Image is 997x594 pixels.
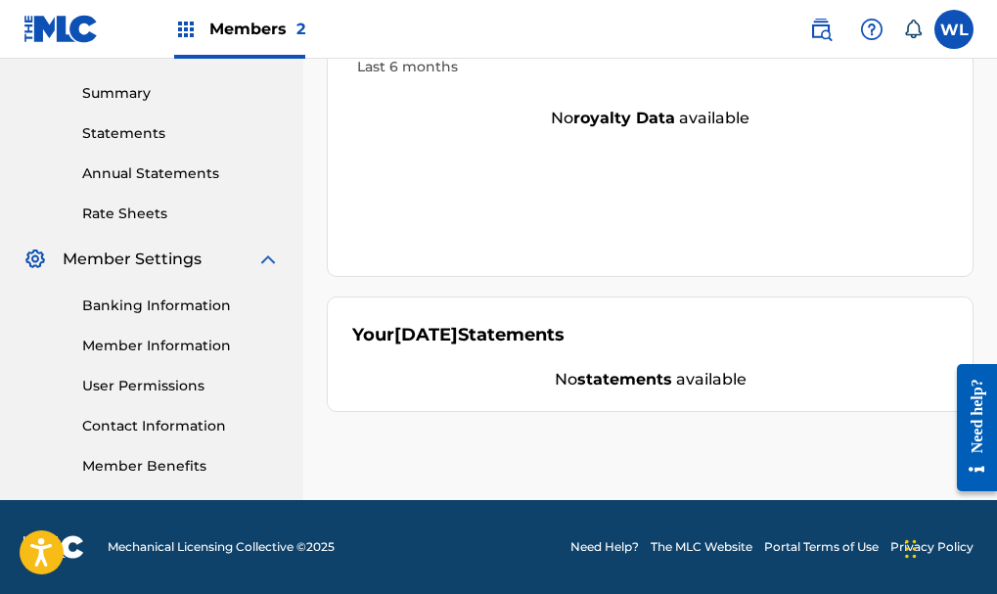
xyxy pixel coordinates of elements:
a: Banking Information [82,296,280,316]
strong: statements [577,370,672,388]
span: 2 [296,20,305,38]
a: User Permissions [82,376,280,396]
a: Privacy Policy [890,538,974,556]
a: The MLC Website [651,538,752,556]
a: Summary [82,83,280,104]
a: Rate Sheets [82,204,280,224]
img: expand [256,248,280,271]
a: Contact Information [82,416,280,436]
div: No available [328,107,973,130]
div: Drag [905,520,917,578]
img: help [860,18,884,41]
div: Your Statements [352,322,565,348]
a: Member Benefits [82,456,280,477]
a: Member Information [82,336,280,356]
div: User Menu [934,10,974,49]
img: MLC Logo [23,15,99,43]
span: Mechanical Licensing Collective © 2025 [108,538,335,556]
div: Help [852,10,891,49]
div: No available [352,368,948,391]
img: search [809,18,833,41]
div: Last 6 months [357,57,943,77]
div: Notifications [903,20,923,39]
span: Members [209,18,305,40]
a: Portal Terms of Use [764,538,879,556]
img: logo [23,535,84,559]
a: Need Help? [570,538,639,556]
iframe: Resource Center [942,348,997,506]
span: Member Settings [63,248,202,271]
img: Top Rightsholders [174,18,198,41]
img: Member Settings [23,248,47,271]
strong: royalty data [573,109,675,127]
a: Public Search [801,10,840,49]
iframe: Chat Widget [899,500,997,594]
a: Statements [82,123,280,144]
a: Annual Statements [82,163,280,184]
span: [DATE] [394,324,458,345]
